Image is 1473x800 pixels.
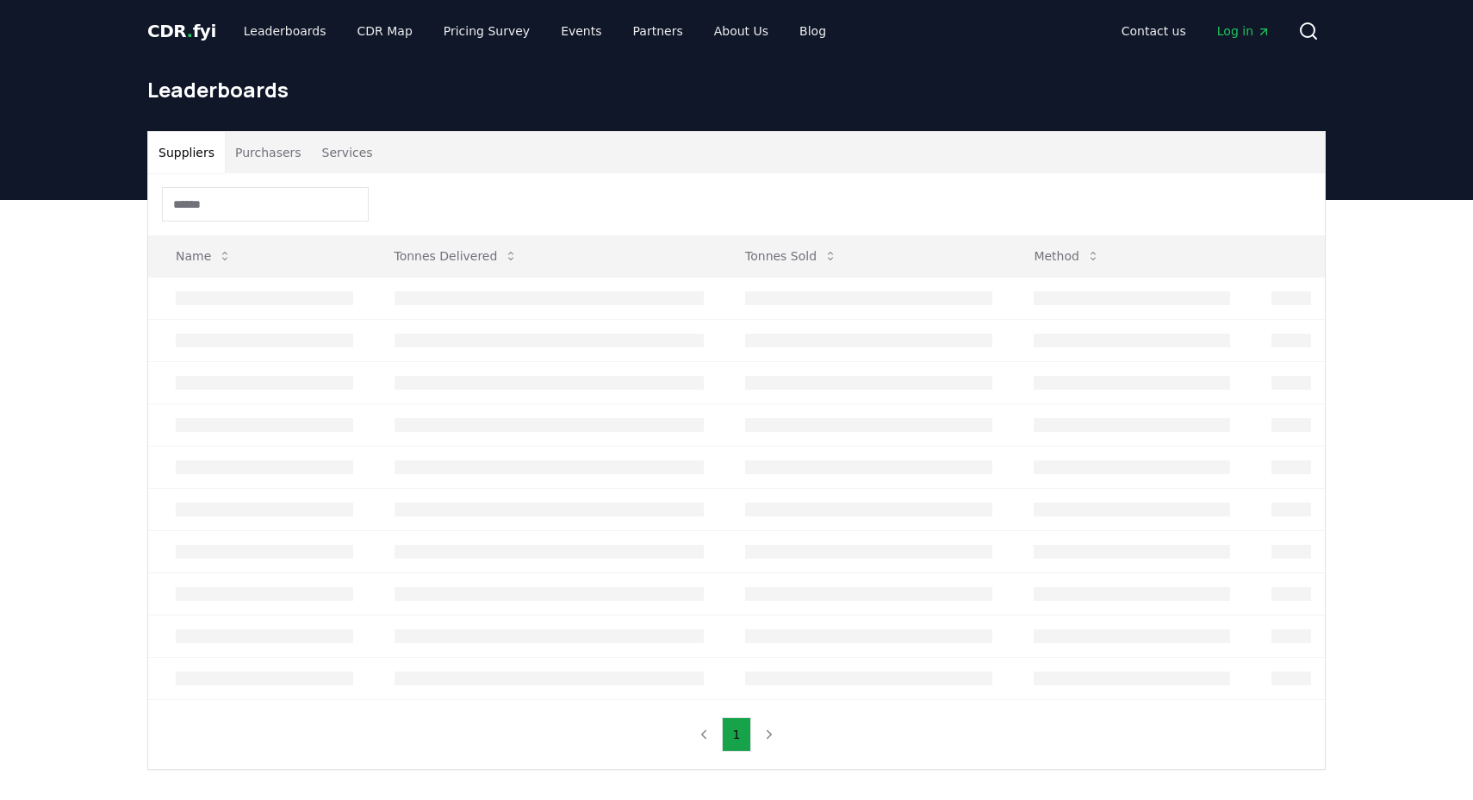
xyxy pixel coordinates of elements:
button: Name [162,239,245,273]
a: Log in [1203,16,1284,47]
button: Suppliers [148,132,225,173]
span: . [187,21,193,41]
a: Events [547,16,615,47]
a: Leaderboards [230,16,340,47]
a: About Us [700,16,782,47]
nav: Main [230,16,840,47]
button: 1 [722,717,752,752]
nav: Main [1108,16,1284,47]
a: Partners [619,16,697,47]
button: Services [312,132,383,173]
span: CDR fyi [147,21,216,41]
button: Tonnes Sold [731,239,851,273]
a: Blog [786,16,840,47]
span: Log in [1217,22,1271,40]
button: Tonnes Delivered [381,239,532,273]
a: CDR.fyi [147,19,216,43]
a: Contact us [1108,16,1200,47]
h1: Leaderboards [147,76,1326,103]
a: CDR Map [344,16,426,47]
button: Purchasers [225,132,312,173]
button: Method [1020,239,1114,273]
a: Pricing Survey [430,16,544,47]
